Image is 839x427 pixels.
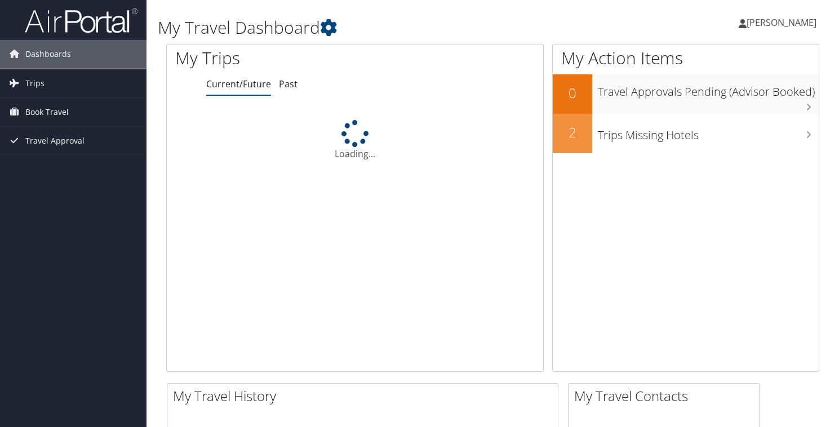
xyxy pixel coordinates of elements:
[25,98,69,126] span: Book Travel
[167,120,543,161] div: Loading...
[553,74,819,114] a: 0Travel Approvals Pending (Advisor Booked)
[175,46,378,70] h1: My Trips
[574,386,759,406] h2: My Travel Contacts
[25,40,71,68] span: Dashboards
[553,114,819,153] a: 2Trips Missing Hotels
[553,46,819,70] h1: My Action Items
[553,123,592,142] h2: 2
[158,16,605,39] h1: My Travel Dashboard
[598,78,819,100] h3: Travel Approvals Pending (Advisor Booked)
[747,16,816,29] span: [PERSON_NAME]
[206,78,271,90] a: Current/Future
[25,127,85,155] span: Travel Approval
[173,386,558,406] h2: My Travel History
[598,122,819,143] h3: Trips Missing Hotels
[279,78,298,90] a: Past
[739,6,828,39] a: [PERSON_NAME]
[25,69,45,97] span: Trips
[25,7,137,34] img: airportal-logo.png
[553,83,592,103] h2: 0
